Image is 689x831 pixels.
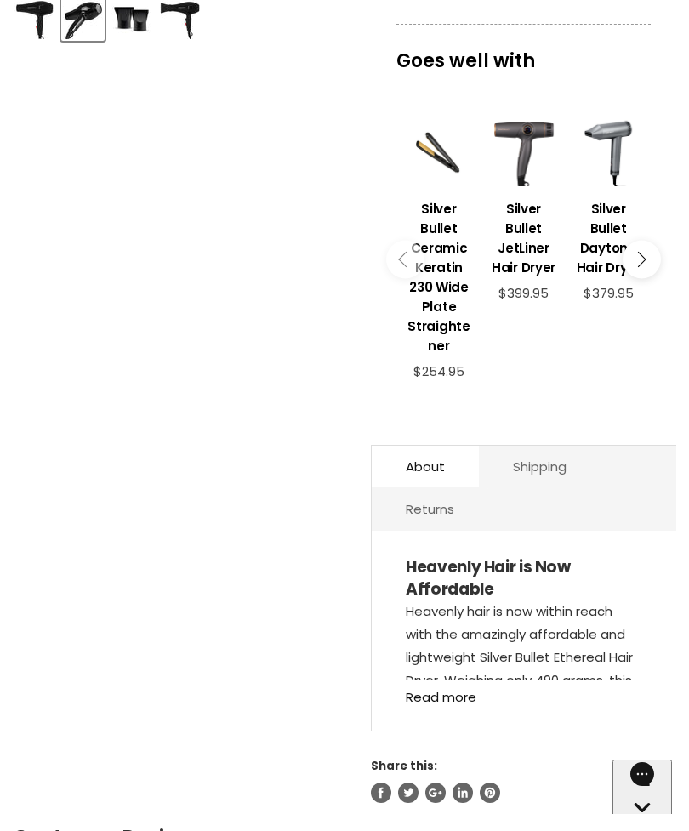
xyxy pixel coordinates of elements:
[396,24,651,80] p: Goes well with
[584,284,634,302] span: $379.95
[372,488,488,530] a: Returns
[371,758,676,803] aside: Share this:
[490,199,558,277] h3: Silver Bullet JetLiner Hair Dryer
[405,199,473,356] h3: Silver Bullet Ceramic Keratin 230 Wide Plate Straightener
[498,284,549,302] span: $399.95
[372,446,479,487] a: About
[574,186,642,286] a: View product:Silver Bullet Daytona Hair Dryer
[479,446,601,487] a: Shipping
[406,555,571,600] strong: Heavenly Hair is Now Affordable
[406,680,642,704] a: Read more
[371,758,437,774] span: Share this:
[612,760,672,814] iframe: Gorgias live chat messenger
[574,199,642,277] h3: Silver Bullet Daytona Hair Dryer
[490,186,558,286] a: View product:Silver Bullet JetLiner Hair Dryer
[405,186,473,364] a: View product:Silver Bullet Ceramic Keratin 230 Wide Plate Straightener
[413,362,464,380] span: $254.95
